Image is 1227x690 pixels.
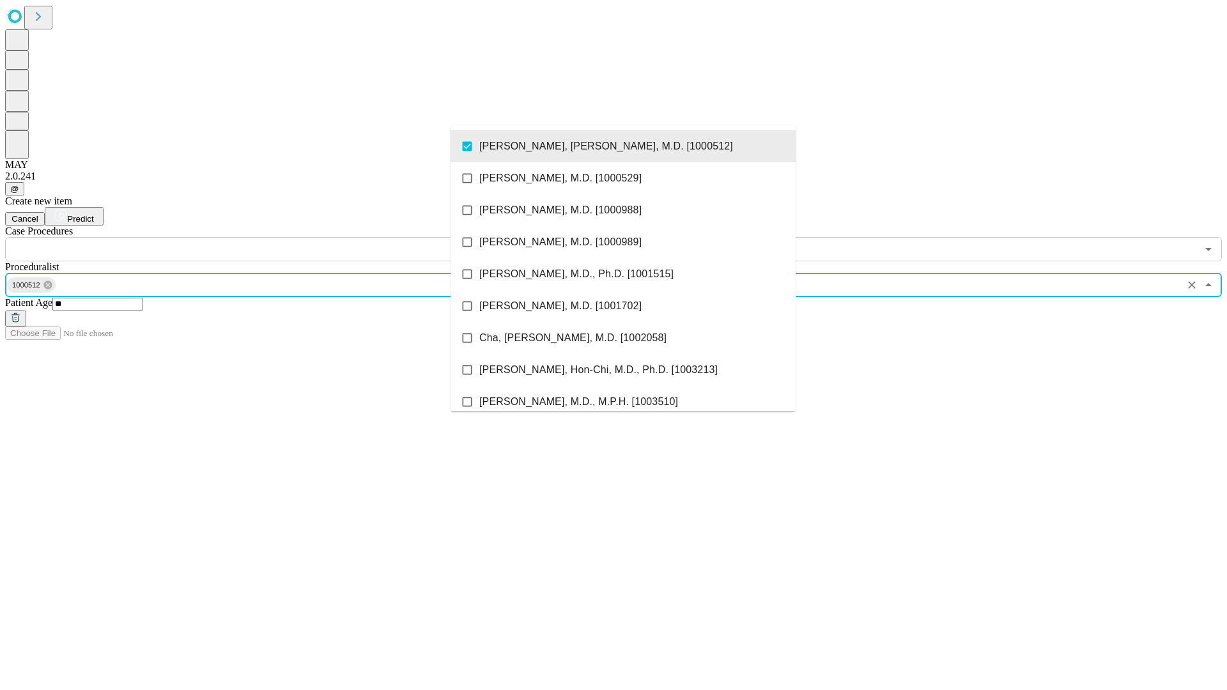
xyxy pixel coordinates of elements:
[1200,276,1217,294] button: Close
[479,171,642,186] span: [PERSON_NAME], M.D. [1000529]
[5,297,52,308] span: Patient Age
[479,394,678,410] span: [PERSON_NAME], M.D., M.P.H. [1003510]
[67,214,93,224] span: Predict
[479,266,674,282] span: [PERSON_NAME], M.D., Ph.D. [1001515]
[479,298,642,314] span: [PERSON_NAME], M.D. [1001702]
[479,330,667,346] span: Cha, [PERSON_NAME], M.D. [1002058]
[1200,240,1217,258] button: Open
[7,278,45,293] span: 1000512
[479,234,642,250] span: [PERSON_NAME], M.D. [1000989]
[7,277,56,293] div: 1000512
[5,182,24,195] button: @
[479,203,642,218] span: [PERSON_NAME], M.D. [1000988]
[5,171,1222,182] div: 2.0.241
[12,214,38,224] span: Cancel
[5,212,45,226] button: Cancel
[479,139,733,154] span: [PERSON_NAME], [PERSON_NAME], M.D. [1000512]
[5,261,59,272] span: Proceduralist
[5,159,1222,171] div: MAY
[1183,276,1201,294] button: Clear
[5,226,73,236] span: Scheduled Procedure
[5,195,72,206] span: Create new item
[10,184,19,194] span: @
[479,362,718,378] span: [PERSON_NAME], Hon-Chi, M.D., Ph.D. [1003213]
[45,207,104,226] button: Predict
